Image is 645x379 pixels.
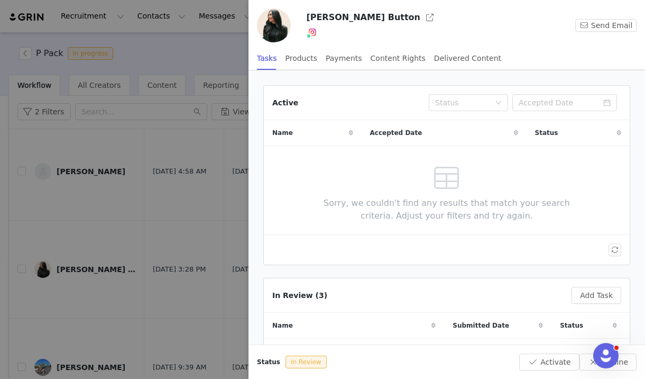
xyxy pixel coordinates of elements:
span: Status [257,357,280,367]
button: Decline [579,354,637,371]
input: Accepted Date [512,94,617,111]
i: icon: down [495,100,502,107]
div: In Review (3) [272,290,327,301]
div: Tasks [257,47,277,70]
div: Active [272,97,298,109]
i: icon: calendar [603,99,611,106]
span: Sorry, we couldn't find any results that match your search criteria. Adjust your filters and try ... [308,197,586,222]
div: Payments [326,47,362,70]
div: Delivered Content [434,47,501,70]
div: Content Rights [371,47,426,70]
img: ad11a8b7-908e-4c99-a940-a83eb5c31172.jpg [257,8,291,42]
div: Products [285,47,317,70]
button: Activate [519,354,579,371]
div: Status [435,97,490,108]
span: Status [535,128,558,138]
span: Accepted Date [370,128,422,138]
span: In Review [285,356,327,368]
article: Active [263,85,630,265]
span: Name [272,128,293,138]
span: Status [560,321,583,330]
iframe: Intercom live chat [593,343,619,368]
button: Send Email [575,19,637,32]
button: Add Task [572,287,621,304]
h3: [PERSON_NAME] Button [306,11,420,24]
span: Name [272,321,293,330]
span: Submitted Date [453,321,509,330]
img: instagram.svg [308,28,317,37]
